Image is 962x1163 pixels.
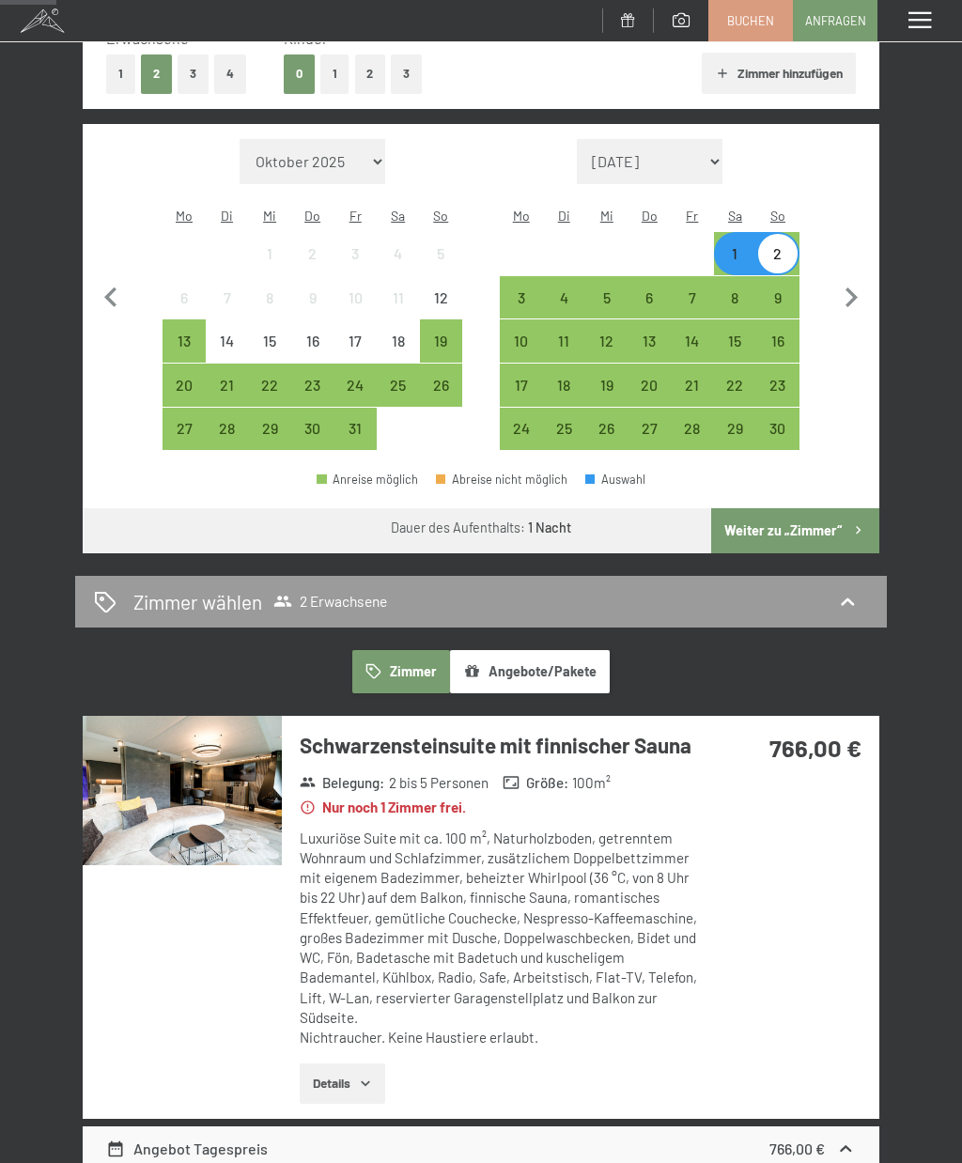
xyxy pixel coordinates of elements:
div: Anreise möglich [542,364,585,407]
abbr: Dienstag [558,208,570,224]
div: Anreise möglich [671,276,714,319]
div: 18 [379,333,418,373]
div: Anreise möglich [291,364,334,407]
div: 23 [293,378,333,417]
button: 4 [214,54,246,93]
strong: 766,00 € [769,1140,825,1157]
div: Wed Oct 29 2025 [248,408,291,451]
div: 13 [164,333,204,373]
abbr: Mittwoch [263,208,276,224]
h2: Zimmer wählen [133,588,262,615]
div: Anreise möglich [206,364,249,407]
div: Anreise möglich [756,276,799,319]
div: 14 [208,333,247,373]
div: Anreise möglich [206,408,249,451]
strong: Belegung : [300,773,385,793]
div: 5 [587,290,627,330]
div: Mon Nov 17 2025 [500,364,543,407]
button: 3 [178,54,209,93]
span: Erwachsene [106,29,189,47]
span: 100 m² [572,773,611,793]
span: 2 bis 5 Personen [389,773,489,793]
div: 26 [587,421,627,460]
div: Sun Nov 30 2025 [756,408,799,451]
div: Anreise möglich [500,276,543,319]
abbr: Freitag [686,208,698,224]
abbr: Montag [176,208,193,224]
div: Anreise möglich [585,364,628,407]
button: 0 [284,54,315,93]
div: 28 [208,421,247,460]
div: Anreise möglich [671,319,714,363]
div: Thu Nov 13 2025 [628,319,672,363]
div: Wed Oct 01 2025 [248,232,291,275]
div: Sun Oct 26 2025 [420,364,463,407]
button: 2 [355,54,386,93]
div: 22 [250,378,289,417]
div: 4 [379,246,418,286]
div: Thu Oct 09 2025 [291,276,334,319]
div: Sun Nov 16 2025 [756,319,799,363]
button: Weiter zu „Zimmer“ [711,508,879,553]
div: Sun Oct 19 2025 [420,319,463,363]
div: Fri Oct 10 2025 [334,276,377,319]
div: Sat Oct 18 2025 [377,319,420,363]
abbr: Samstag [728,208,742,224]
div: Anreise möglich [628,364,672,407]
div: 12 [587,333,627,373]
button: Vorheriger Monat [91,139,131,451]
div: Fri Nov 21 2025 [671,364,714,407]
button: 1 [106,54,135,93]
div: Wed Oct 08 2025 [248,276,291,319]
div: Tue Nov 25 2025 [542,408,585,451]
div: 9 [758,290,798,330]
div: Mon Oct 13 2025 [163,319,206,363]
div: Anreise möglich [420,319,463,363]
div: Anreise möglich [756,408,799,451]
div: Anreise möglich [714,408,757,451]
div: Wed Nov 05 2025 [585,276,628,319]
div: Sun Nov 09 2025 [756,276,799,319]
div: Anreise möglich [628,319,672,363]
h3: Schwarzensteinsuite mit finnischer Sauna [300,731,700,760]
div: 22 [716,378,755,417]
div: Tue Oct 14 2025 [206,319,249,363]
div: Sun Oct 12 2025 [420,276,463,319]
div: Anreise möglich [334,364,377,407]
div: Tue Nov 04 2025 [542,276,585,319]
div: Tue Oct 21 2025 [206,364,249,407]
div: Fri Nov 14 2025 [671,319,714,363]
div: Abreise nicht möglich [436,473,567,486]
div: 15 [716,333,755,373]
div: Tue Oct 07 2025 [206,276,249,319]
abbr: Freitag [349,208,362,224]
div: 11 [544,333,583,373]
div: Anreise nicht möglich [206,276,249,319]
div: Anreise möglich [628,276,672,319]
div: 4 [544,290,583,330]
div: 24 [335,378,375,417]
div: Wed Nov 12 2025 [585,319,628,363]
div: 15 [250,333,289,373]
abbr: Dienstag [221,208,233,224]
div: Thu Oct 30 2025 [291,408,334,451]
div: Wed Nov 26 2025 [585,408,628,451]
div: 8 [716,290,755,330]
div: Anreise möglich [542,319,585,363]
div: 28 [673,421,712,460]
div: Thu Nov 27 2025 [628,408,672,451]
div: 1 [250,246,289,286]
button: Details [300,1063,385,1105]
div: Anreise möglich [500,364,543,407]
div: Sat Nov 01 2025 [714,232,757,275]
div: 31 [335,421,375,460]
div: Anreise nicht möglich [163,276,206,319]
div: 5 [422,246,461,286]
div: Sat Nov 22 2025 [714,364,757,407]
div: Anreise möglich [671,408,714,451]
div: Anreise möglich [248,364,291,407]
div: Sun Nov 02 2025 [756,232,799,275]
div: 20 [630,378,670,417]
div: Anreise nicht möglich [334,276,377,319]
div: Sat Oct 11 2025 [377,276,420,319]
